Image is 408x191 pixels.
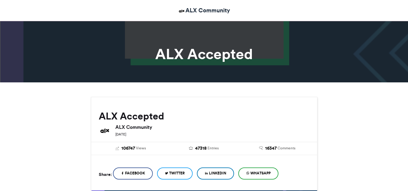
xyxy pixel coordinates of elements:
h1: ALX Accepted [37,47,372,61]
span: 16347 [265,145,277,152]
h5: Share: [99,170,112,178]
a: LinkedIn [197,167,234,180]
a: 106747 Views [99,145,163,152]
span: Views [136,145,146,151]
img: ALX Community [178,7,185,15]
span: Comments [278,145,295,151]
a: 47318 Entries [172,145,236,152]
small: [DATE] [115,132,126,136]
img: ALX Community [99,125,111,137]
h6: ALX Community [115,125,310,129]
span: Entries [207,145,219,151]
a: WhatsApp [238,167,278,180]
span: Twitter [169,170,185,176]
span: 106747 [121,145,135,152]
span: WhatsApp [250,170,271,176]
a: 16347 Comments [245,145,310,152]
span: LinkedIn [209,170,226,176]
span: 47318 [195,145,207,152]
h2: ALX Accepted [99,111,310,122]
a: ALX Community [178,6,230,15]
span: Facebook [125,170,145,176]
a: Twitter [157,167,193,180]
a: Facebook [113,167,153,180]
